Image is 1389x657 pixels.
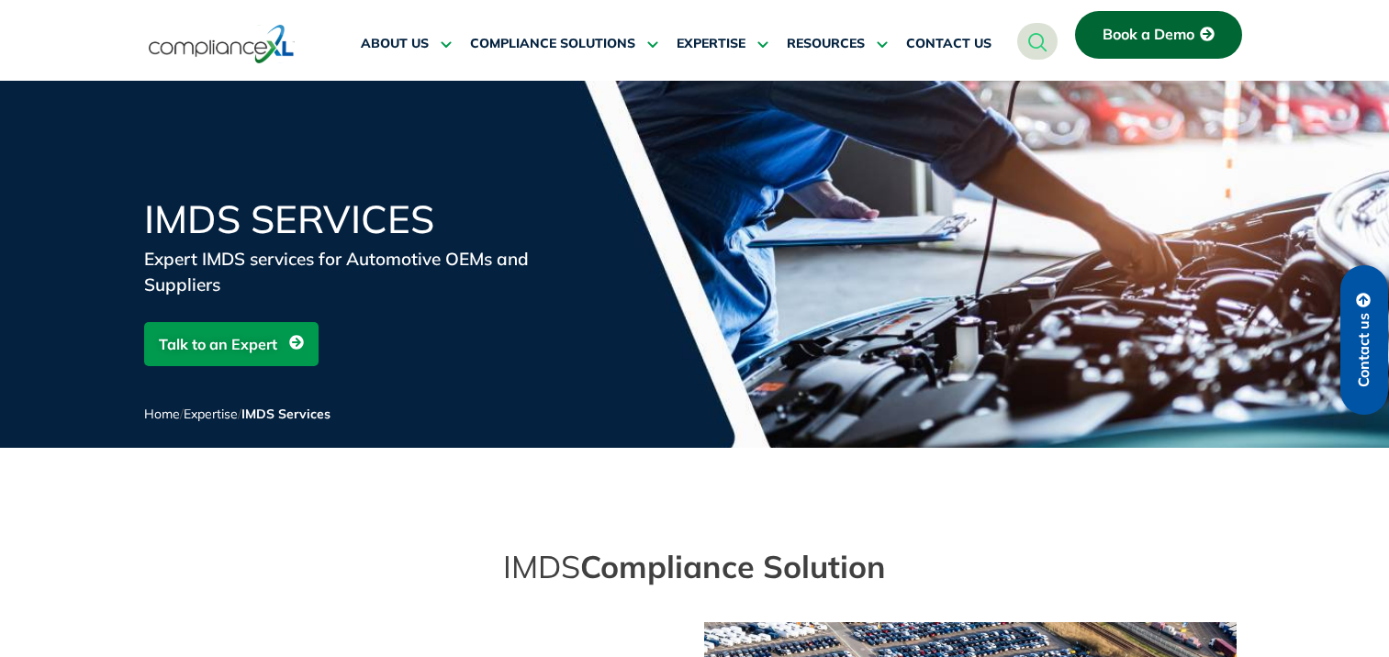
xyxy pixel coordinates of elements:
span: IMDS Services [241,406,330,422]
span: Talk to an Expert [159,327,277,362]
span: / / [144,406,330,422]
a: Expertise [184,406,238,422]
a: CONTACT US [906,22,991,66]
a: EXPERTISE [677,22,768,66]
span: Book a Demo [1103,27,1194,43]
a: Talk to an Expert [144,322,319,366]
span: Contact us [1356,313,1372,387]
a: Book a Demo [1075,11,1242,59]
a: RESOURCES [787,22,888,66]
span: IMDS [503,547,580,586]
a: Contact us [1340,265,1388,415]
span: COMPLIANCE SOLUTIONS [470,36,635,52]
h1: IMDS Services [144,200,585,239]
span: EXPERTISE [677,36,745,52]
span: RESOURCES [787,36,865,52]
a: navsearch-button [1017,23,1058,60]
span: ABOUT US [361,36,429,52]
div: Expert IMDS services for Automotive OEMs and Suppliers [144,246,585,297]
a: COMPLIANCE SOLUTIONS [470,22,658,66]
a: ABOUT US [361,22,452,66]
img: logo-one.svg [149,23,295,65]
span: CONTACT US [906,36,991,52]
a: Home [144,406,180,422]
div: Compliance Solution [144,558,1246,576]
